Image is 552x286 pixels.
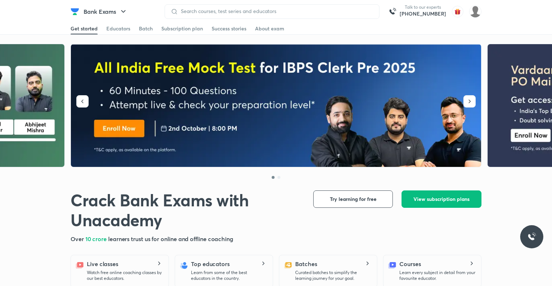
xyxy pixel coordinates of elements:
[402,190,481,208] button: View subscription plans
[71,7,79,16] img: Company Logo
[295,260,317,268] h5: Batches
[212,25,246,32] div: Success stories
[71,23,98,34] a: Get started
[295,270,371,281] p: Curated batches to simplify the learning journey for your goal.
[191,260,230,268] h5: Top educators
[527,232,536,241] img: ttu
[191,270,267,281] p: Learn from some of the best educators in the country.
[255,23,284,34] a: About exam
[85,235,108,243] span: 10 crore
[469,5,481,18] img: Asish Rudra
[330,195,377,203] span: Try learning for free
[452,6,463,17] img: avatar
[400,4,446,10] p: Talk to our experts
[139,25,153,32] div: Batch
[71,235,85,243] span: Over
[413,195,470,203] span: View subscription plans
[313,190,393,208] button: Try learning for free
[212,23,246,34] a: Success stories
[385,4,400,19] img: call-us
[139,23,153,34] a: Batch
[161,23,203,34] a: Subscription plan
[79,4,132,19] button: Bank Exams
[106,23,130,34] a: Educators
[399,270,475,281] p: Learn every subject in detail from your favourite educator.
[255,25,284,32] div: About exam
[71,25,98,32] div: Get started
[400,10,446,17] a: [PHONE_NUMBER]
[108,235,233,243] span: learners trust us for online and offline coaching
[399,260,421,268] h5: Courses
[161,25,203,32] div: Subscription plan
[178,8,373,14] input: Search courses, test series and educators
[87,270,163,281] p: Watch free online coaching classes by our best educators.
[87,260,118,268] h5: Live classes
[71,190,302,230] h1: Crack Bank Exams with Unacademy
[106,25,130,32] div: Educators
